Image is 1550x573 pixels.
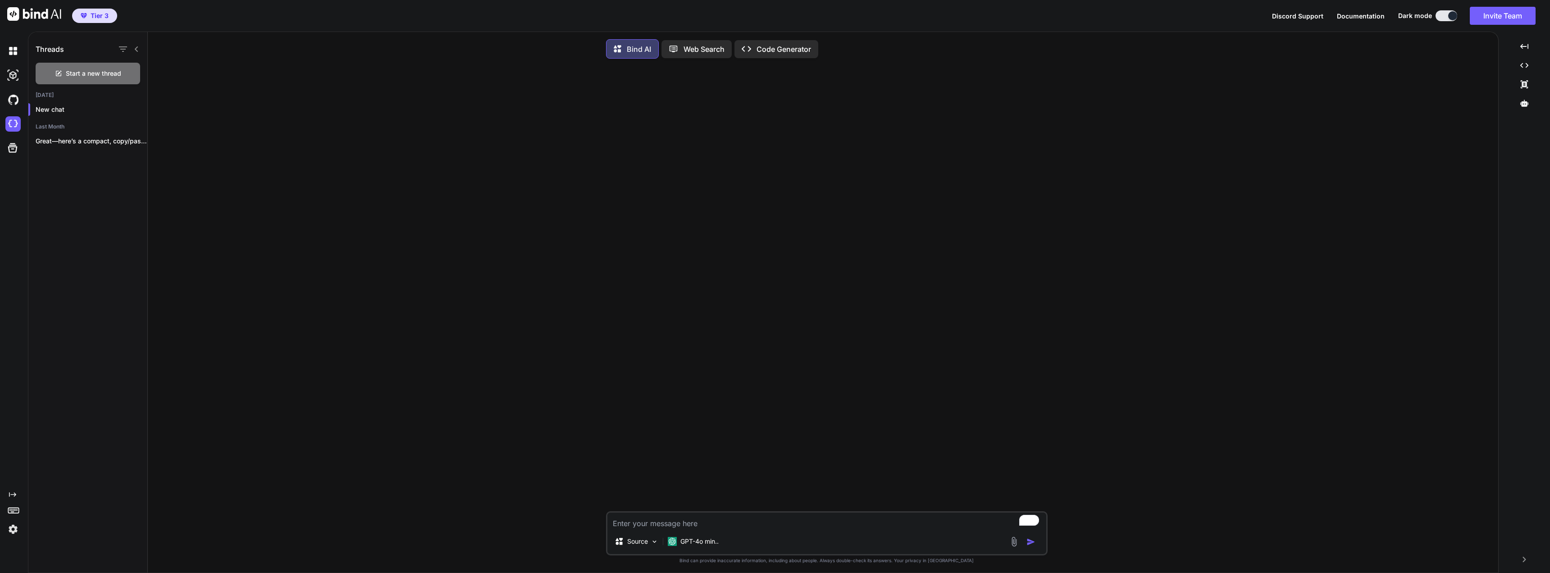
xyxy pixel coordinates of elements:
[1470,7,1536,25] button: Invite Team
[7,7,61,21] img: Bind AI
[5,43,21,59] img: darkChat
[1272,11,1323,21] button: Discord Support
[36,105,147,114] p: New chat
[680,537,719,546] p: GPT-4o min..
[607,513,1046,529] textarea: To enrich screen reader interactions, please activate Accessibility in Grammarly extension settings
[36,44,64,55] h1: Threads
[5,522,21,537] img: settings
[684,44,725,55] p: Web Search
[5,92,21,107] img: githubDark
[36,137,147,146] p: Great—here’s a compact, copy/paste-ready plan to run...
[28,92,147,99] h2: [DATE]
[1398,11,1432,20] span: Dark mode
[28,123,147,130] h2: Last Month
[668,537,677,546] img: GPT-4o mini
[91,11,109,20] span: Tier 3
[606,557,1048,564] p: Bind can provide inaccurate information, including about people. Always double-check its answers....
[627,44,651,55] p: Bind AI
[627,537,648,546] p: Source
[651,538,658,545] img: Pick Models
[1026,537,1035,546] img: icon
[1337,11,1385,21] button: Documentation
[1009,536,1019,547] img: attachment
[757,44,811,55] p: Code Generator
[5,116,21,132] img: cloudideIcon
[72,9,117,23] button: premiumTier 3
[5,68,21,83] img: darkAi-studio
[66,69,121,78] span: Start a new thread
[81,13,87,18] img: premium
[1337,12,1385,20] span: Documentation
[1272,12,1323,20] span: Discord Support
